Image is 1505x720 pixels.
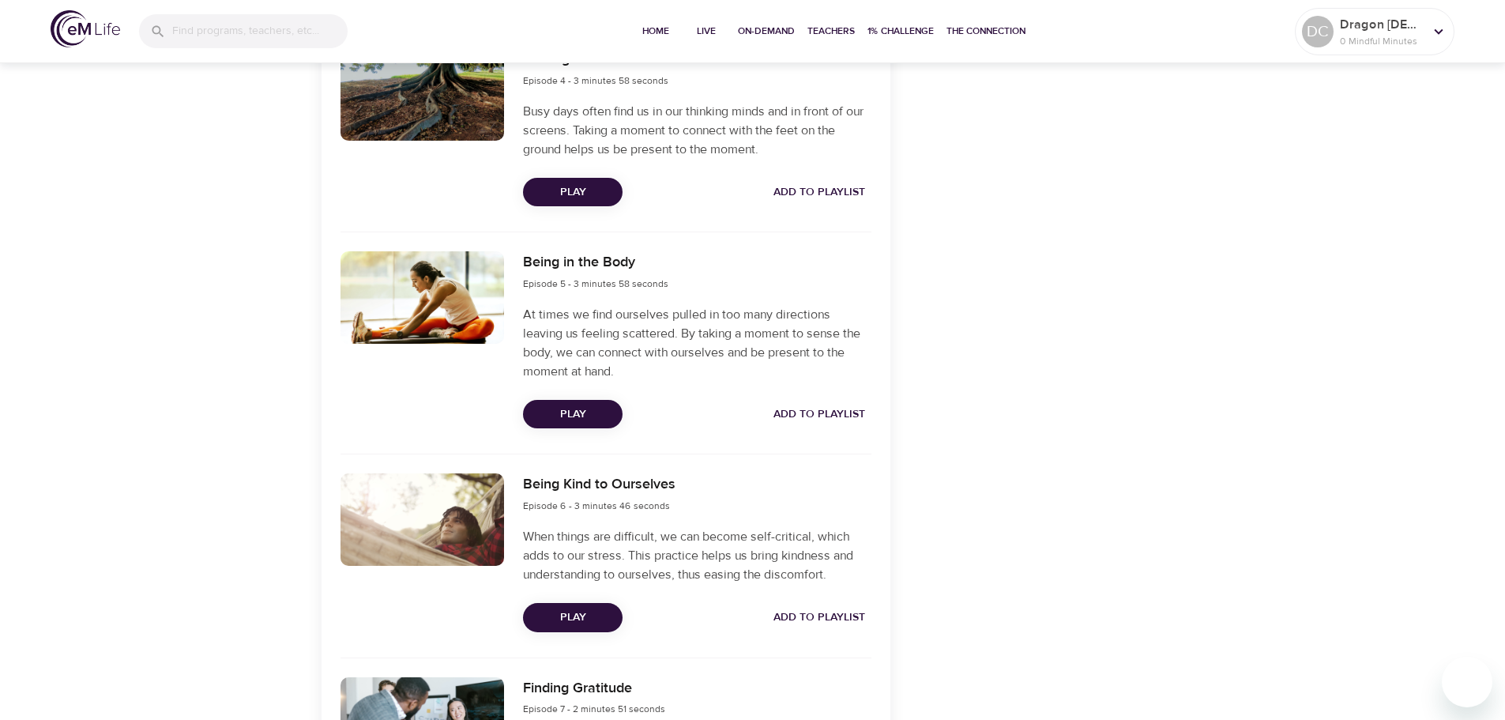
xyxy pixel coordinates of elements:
[523,677,665,700] h6: Finding Gratitude
[523,74,668,87] span: Episode 4 - 3 minutes 58 seconds
[536,405,610,424] span: Play
[946,23,1025,40] span: The Connection
[1442,657,1492,707] iframe: Button to launch messaging window
[523,703,665,715] span: Episode 7 - 2 minutes 51 seconds
[1302,16,1334,47] div: DC
[867,23,934,40] span: 1% Challenge
[773,608,865,628] span: Add to Playlist
[523,277,668,290] span: Episode 5 - 3 minutes 58 seconds
[1340,34,1424,48] p: 0 Mindful Minutes
[807,23,855,40] span: Teachers
[523,251,668,274] h6: Being in the Body
[523,102,871,159] p: Busy days often find us in our thinking minds and in front of our screens. Taking a moment to con...
[523,603,623,632] button: Play
[523,178,623,207] button: Play
[738,23,795,40] span: On-Demand
[767,178,871,207] button: Add to Playlist
[773,183,865,202] span: Add to Playlist
[523,527,871,584] p: When things are difficult, we can become self-critical, which adds to our stress. This practice h...
[1340,15,1424,34] p: Dragon [DEMOGRAPHIC_DATA]
[536,183,610,202] span: Play
[523,400,623,429] button: Play
[523,305,871,381] p: At times we find ourselves pulled in too many directions leaving us feeling scattered. By taking ...
[767,603,871,632] button: Add to Playlist
[773,405,865,424] span: Add to Playlist
[51,10,120,47] img: logo
[687,23,725,40] span: Live
[523,473,675,496] h6: Being Kind to Ourselves
[536,608,610,628] span: Play
[172,14,348,48] input: Find programs, teachers, etc...
[523,499,670,512] span: Episode 6 - 3 minutes 46 seconds
[637,23,675,40] span: Home
[767,400,871,429] button: Add to Playlist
